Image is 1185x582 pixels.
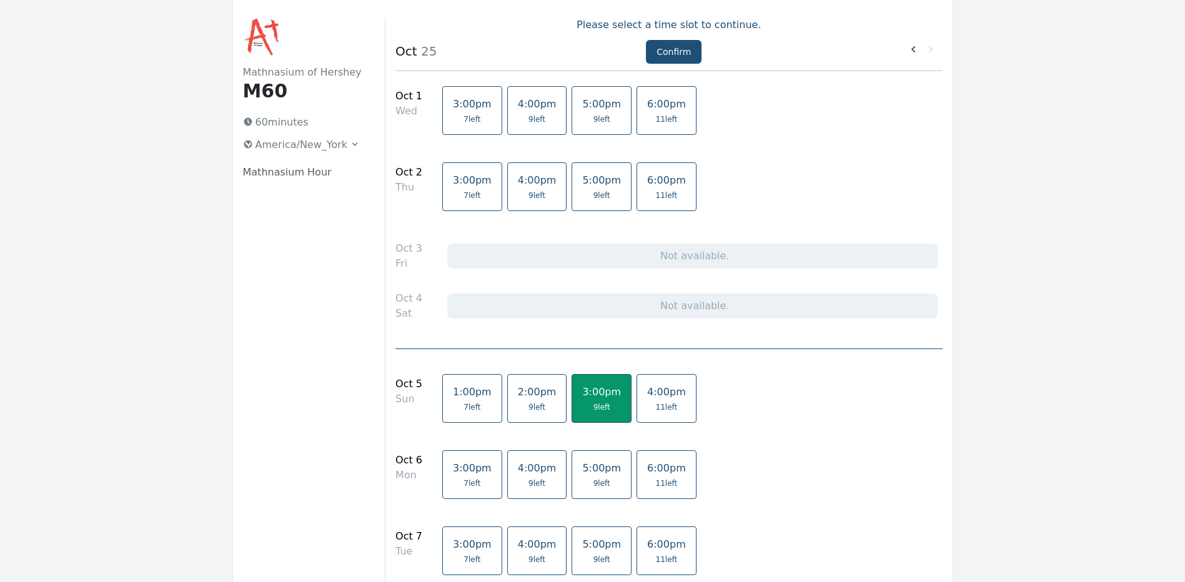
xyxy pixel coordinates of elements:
span: 9 left [593,114,610,124]
img: Mathnasium of Hershey [243,17,283,57]
span: 11 left [656,555,678,565]
div: Mon [395,468,422,483]
button: Confirm [646,40,702,64]
div: Oct 6 [395,453,422,468]
span: 4:00pm [518,98,557,110]
span: 11 left [656,478,678,488]
span: 6:00pm [647,538,686,550]
span: 9 left [528,555,545,565]
p: Mathnasium Hour [243,165,365,180]
span: 7 left [464,190,480,200]
span: 6:00pm [647,98,686,110]
button: America/New_York [238,135,365,155]
span: 6:00pm [647,174,686,186]
span: 9 left [593,478,610,488]
span: 9 left [528,114,545,124]
div: Oct 1 [395,89,422,104]
div: Thu [395,180,422,195]
span: 7 left [464,478,480,488]
span: 9 left [593,402,610,412]
div: Sat [395,306,422,321]
div: Oct 7 [395,529,422,544]
span: 7 left [464,114,480,124]
span: 9 left [593,555,610,565]
h2: Mathnasium of Hershey [243,65,365,80]
div: Oct 4 [395,291,422,306]
span: 4:00pm [518,538,557,550]
span: 9 left [528,190,545,200]
span: 5:00pm [582,462,621,474]
span: 4:00pm [518,174,557,186]
div: Tue [395,544,422,559]
div: Oct 3 [395,241,422,256]
span: 3:00pm [453,538,492,550]
h1: M60 [243,80,365,102]
span: 1:00pm [453,386,492,398]
span: 9 left [528,478,545,488]
div: Oct 5 [395,377,422,392]
p: Please select a time slot to continue. [395,17,942,32]
span: 4:00pm [518,462,557,474]
span: 5:00pm [582,174,621,186]
div: Wed [395,104,422,119]
span: 6:00pm [647,462,686,474]
span: 9 left [528,402,545,412]
span: 25 [417,44,437,59]
span: 9 left [593,190,610,200]
span: 3:00pm [453,462,492,474]
div: Fri [395,256,422,271]
span: 3:00pm [453,174,492,186]
span: 2:00pm [518,386,557,398]
span: 4:00pm [647,386,686,398]
p: 60 minutes [238,112,365,132]
span: 7 left [464,402,480,412]
div: Not available. [447,244,937,269]
span: 3:00pm [453,98,492,110]
strong: Oct [395,44,417,59]
span: 5:00pm [582,98,621,110]
span: 11 left [656,402,678,412]
span: 5:00pm [582,538,621,550]
div: Oct 2 [395,165,422,180]
span: 11 left [656,190,678,200]
span: 3:00pm [582,386,621,398]
span: 11 left [656,114,678,124]
div: Sun [395,392,422,407]
span: 7 left [464,555,480,565]
div: Not available. [447,293,937,318]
